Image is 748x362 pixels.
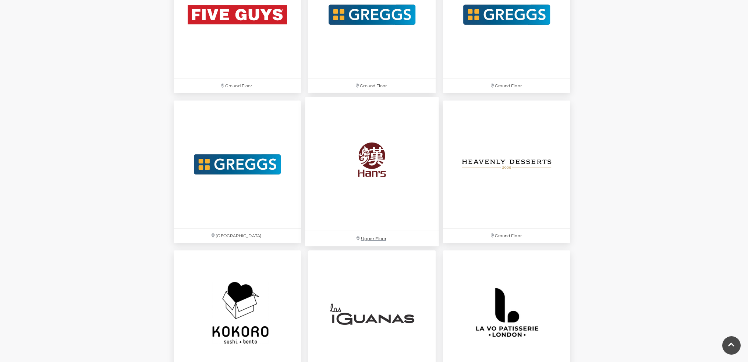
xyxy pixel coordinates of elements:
[301,93,443,250] a: Upper Floor
[170,97,305,246] a: [GEOGRAPHIC_DATA]
[174,79,301,93] p: Ground Floor
[443,79,570,93] p: Ground Floor
[174,229,301,243] p: [GEOGRAPHIC_DATA]
[443,229,570,243] p: Ground Floor
[305,231,439,246] p: Upper Floor
[439,97,574,246] a: Ground Floor
[308,79,436,93] p: Ground Floor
